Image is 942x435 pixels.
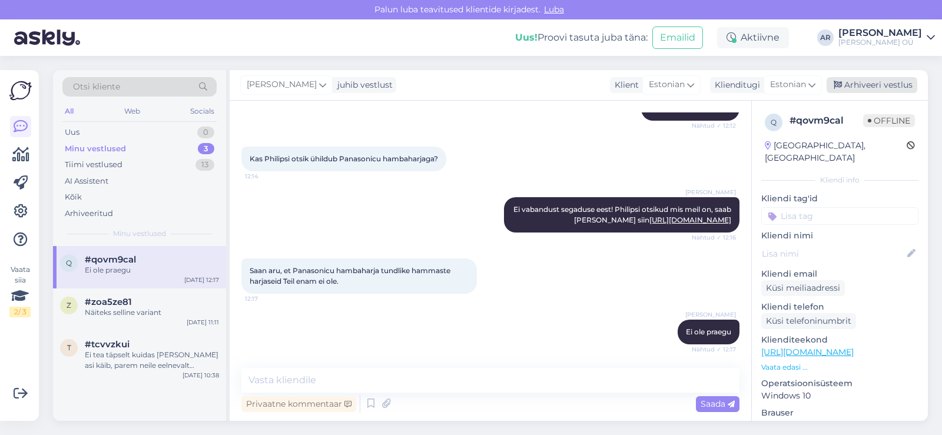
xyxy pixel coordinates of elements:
div: Ei tea täpselt kuidas [PERSON_NAME] asi käib, parem neile eelnevalt helistada/kirjutada [85,350,219,371]
button: Emailid [652,26,703,49]
span: #zoa5ze81 [85,297,132,307]
p: Brauser [761,407,918,419]
div: 2 / 3 [9,307,31,317]
div: 0 [197,127,214,138]
img: Askly Logo [9,79,32,102]
span: 12:14 [245,172,289,181]
div: Socials [188,104,217,119]
div: Tiimi vestlused [65,159,122,171]
div: Kliendi info [761,175,918,185]
div: Privaatne kommentaar [241,396,356,412]
div: Arhiveeri vestlus [827,77,917,93]
b: Uus! [515,32,538,43]
div: Vaata siia [9,264,31,317]
input: Lisa nimi [762,247,905,260]
div: AI Assistent [65,175,108,187]
div: AR [817,29,834,46]
p: Chrome [TECHNICAL_ID] [761,419,918,431]
span: [PERSON_NAME] [247,78,317,91]
div: [PERSON_NAME] [838,28,922,38]
span: z [67,301,71,310]
p: Windows 10 [761,390,918,402]
span: Offline [863,114,915,127]
p: Kliendi tag'id [761,192,918,205]
span: q [771,118,777,127]
p: Vaata edasi ... [761,362,918,373]
span: Otsi kliente [73,81,120,93]
div: 3 [198,143,214,155]
p: Klienditeekond [761,334,918,346]
a: [URL][DOMAIN_NAME] [761,347,854,357]
span: Saada [701,399,735,409]
p: Operatsioonisüsteem [761,377,918,390]
span: Nähtud ✓ 12:12 [692,121,736,130]
p: Kliendi nimi [761,230,918,242]
span: q [66,258,72,267]
p: Kliendi telefon [761,301,918,313]
span: Estonian [649,78,685,91]
div: juhib vestlust [333,79,393,91]
div: Uus [65,127,79,138]
div: Klient [610,79,639,91]
div: 13 [195,159,214,171]
p: Kliendi email [761,268,918,280]
a: [URL][DOMAIN_NAME] [649,215,731,224]
div: [DATE] 12:17 [184,275,219,284]
input: Lisa tag [761,207,918,225]
span: Saan aru, et Panasonicu hambaharja tundlike hammaste harjaseid Teil enam ei ole. [250,266,452,285]
div: # qovm9cal [790,114,863,128]
a: [PERSON_NAME][PERSON_NAME] OÜ [838,28,935,47]
span: Ei vabandust segaduse eest! Philipsi otsikud mis meil on, saab [PERSON_NAME] siin [513,205,733,224]
div: Arhiveeritud [65,208,113,220]
div: Näiteks selline variant [85,307,219,318]
div: Proovi tasuta juba täna: [515,31,648,45]
div: Küsi meiliaadressi [761,280,845,296]
div: Aktiivne [717,27,789,48]
span: t [67,343,71,352]
div: Ei ole praegu [85,265,219,275]
span: Ei ole praegu [686,327,731,336]
div: All [62,104,76,119]
span: #tcvvzkui [85,339,130,350]
div: [DATE] 11:11 [187,318,219,327]
div: Küsi telefoninumbrit [761,313,856,329]
div: [PERSON_NAME] OÜ [838,38,922,47]
span: Nähtud ✓ 12:16 [692,233,736,242]
span: Minu vestlused [113,228,166,239]
span: 12:17 [245,294,289,303]
span: Kas Philipsi otsik ühildub Panasonicu hambaharjaga? [250,154,438,163]
span: Estonian [770,78,806,91]
span: Luba [540,4,568,15]
span: [PERSON_NAME] [685,310,736,319]
div: Kõik [65,191,82,203]
div: [DATE] 10:38 [183,371,219,380]
span: #qovm9cal [85,254,136,265]
span: Nähtud ✓ 12:17 [692,345,736,354]
div: Web [122,104,142,119]
span: [PERSON_NAME] [685,188,736,197]
div: [GEOGRAPHIC_DATA], [GEOGRAPHIC_DATA] [765,140,907,164]
div: Minu vestlused [65,143,126,155]
div: Klienditugi [710,79,760,91]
